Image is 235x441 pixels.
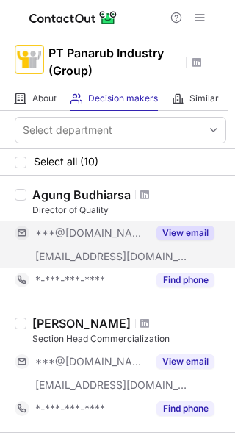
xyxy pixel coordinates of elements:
span: Decision makers [88,93,158,104]
div: Select department [23,123,112,137]
div: [PERSON_NAME] [32,316,131,331]
span: About [32,93,57,104]
span: Select all (10) [34,156,98,168]
span: ***@[DOMAIN_NAME] [35,226,148,240]
span: Similar [189,93,219,104]
div: Section Head Commercialization [32,332,226,345]
span: [EMAIL_ADDRESS][DOMAIN_NAME] [35,250,188,263]
button: Reveal Button [156,401,214,416]
button: Reveal Button [156,354,214,369]
button: Reveal Button [156,273,214,287]
div: Agung Budhiarsa [32,187,131,202]
img: 287587ab49f525f910c96f372f8ead05 [15,45,44,74]
span: [EMAIL_ADDRESS][DOMAIN_NAME] [35,379,188,392]
img: ContactOut v5.3.10 [29,9,117,26]
div: Director of Quality [32,204,226,217]
span: ***@[DOMAIN_NAME] [35,355,148,368]
button: Reveal Button [156,226,214,240]
h1: PT Panarub Industry (Group) [48,44,181,79]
